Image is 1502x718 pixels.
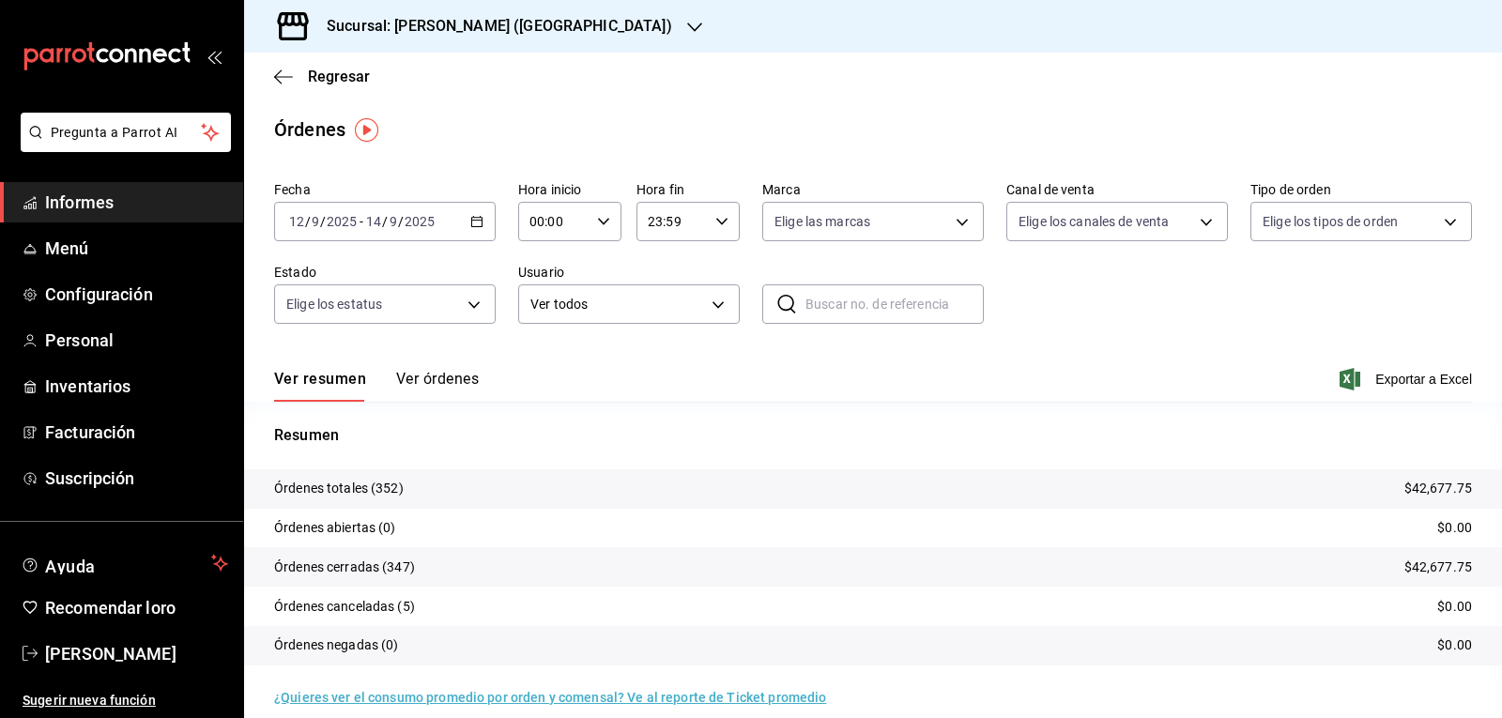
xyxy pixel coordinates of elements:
input: -- [365,214,382,229]
img: Marcador de información sobre herramientas [355,118,378,142]
font: Marca [762,182,801,197]
input: Buscar no. de referencia [805,285,984,323]
font: Facturación [45,422,135,442]
input: -- [311,214,320,229]
font: / [382,214,388,229]
font: Órdenes canceladas (5) [274,599,415,614]
font: Regresar [308,68,370,85]
font: Órdenes abiertas (0) [274,520,396,535]
font: [PERSON_NAME] [45,644,176,664]
font: Órdenes [274,118,345,141]
button: Pregunta a Parrot AI [21,113,231,152]
font: / [320,214,326,229]
font: Órdenes negadas (0) [274,637,399,652]
font: Menú [45,238,89,258]
font: $0.00 [1437,637,1472,652]
font: $42,677.75 [1404,481,1472,496]
font: ¿Quieres ver el consumo promedio por orden y comensal? Ve al reporte de Ticket promedio [274,690,826,705]
font: Personal [45,330,114,350]
font: $42,677.75 [1404,559,1472,574]
font: Elige los estatus [286,297,382,312]
font: Sucursal: [PERSON_NAME] ([GEOGRAPHIC_DATA]) [327,17,672,35]
font: Configuración [45,284,153,304]
font: Sugerir nueva función [23,693,156,708]
button: abrir_cajón_menú [207,49,222,64]
input: ---- [404,214,436,229]
font: Usuario [518,265,564,280]
font: Ver todos [530,297,588,312]
font: Tipo de orden [1250,182,1331,197]
div: pestañas de navegación [274,369,479,402]
font: Resumen [274,426,339,444]
font: Ayuda [45,557,96,576]
font: Recomendar loro [45,598,176,618]
font: $0.00 [1437,599,1472,614]
font: / [305,214,311,229]
input: -- [389,214,398,229]
a: Pregunta a Parrot AI [13,136,231,156]
font: - [360,214,363,229]
font: / [398,214,404,229]
font: $0.00 [1437,520,1472,535]
font: Inventarios [45,376,130,396]
font: Exportar a Excel [1375,372,1472,387]
font: Elige los canales de venta [1019,214,1169,229]
input: -- [288,214,305,229]
font: Ver resumen [274,370,366,388]
font: Ver órdenes [396,370,479,388]
font: Órdenes cerradas (347) [274,559,415,574]
button: Regresar [274,68,370,85]
font: Estado [274,265,316,280]
font: Hora inicio [518,182,581,197]
font: Elige las marcas [774,214,870,229]
input: ---- [326,214,358,229]
font: Informes [45,192,114,212]
font: Canal de venta [1006,182,1095,197]
button: Exportar a Excel [1343,368,1472,390]
font: Suscripción [45,468,134,488]
font: Órdenes totales (352) [274,481,404,496]
font: Pregunta a Parrot AI [51,125,178,140]
font: Fecha [274,182,311,197]
font: Hora fin [636,182,684,197]
font: Elige los tipos de orden [1263,214,1398,229]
